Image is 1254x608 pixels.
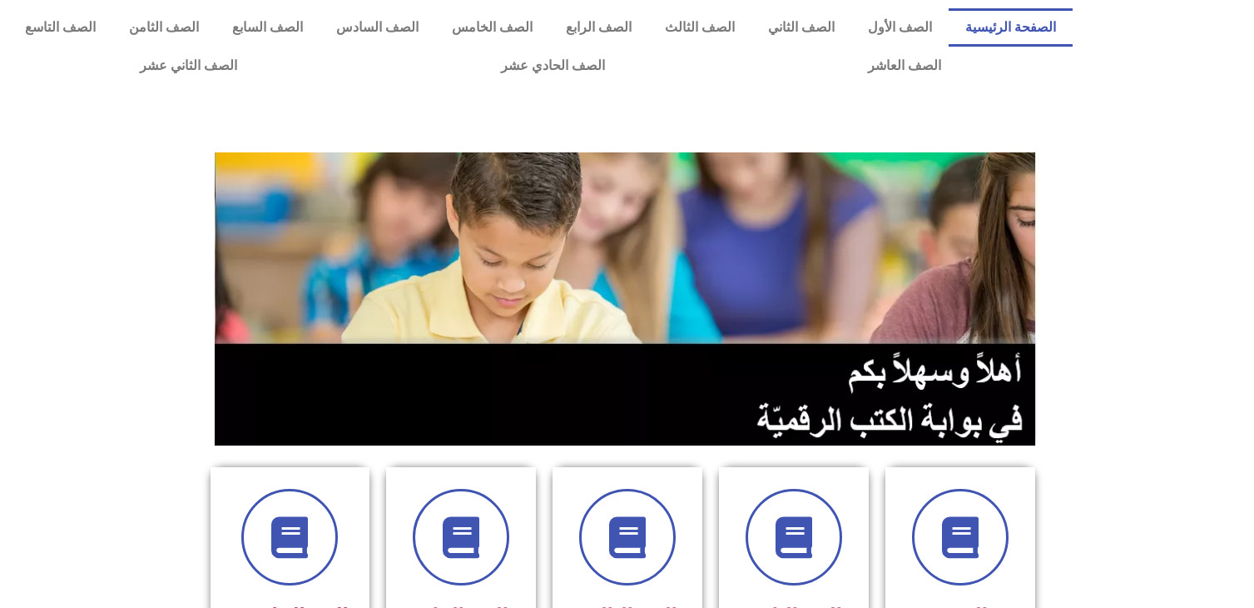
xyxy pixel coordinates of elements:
a: الصف التاسع [8,8,112,47]
a: الصف الرابع [549,8,648,47]
a: الصفحة الرئيسية [949,8,1073,47]
a: الصف الثالث [648,8,751,47]
a: الصف العاشر [736,47,1073,85]
a: الصف الثاني عشر [8,47,369,85]
a: الصف السابع [216,8,320,47]
a: الصف الأول [851,8,949,47]
a: الصف الحادي عشر [369,47,736,85]
a: الصف السادس [320,8,435,47]
a: الصف الخامس [435,8,549,47]
a: الصف الثامن [112,8,216,47]
a: الصف الثاني [751,8,851,47]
